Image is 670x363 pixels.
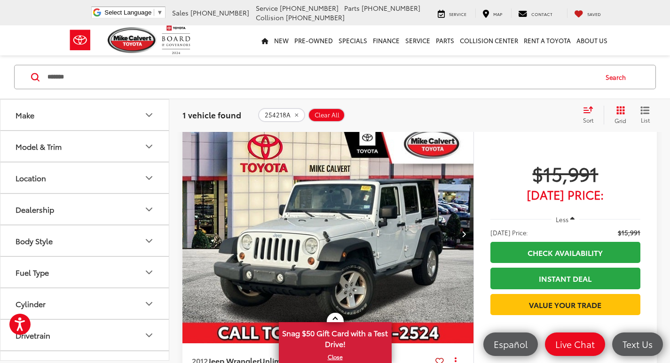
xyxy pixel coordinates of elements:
[108,27,158,53] img: Mike Calvert Toyota
[256,13,284,22] span: Collision
[16,173,46,182] div: Location
[16,268,49,277] div: Fuel Type
[551,338,599,350] span: Live Chat
[521,25,574,55] a: Rent a Toyota
[143,298,155,309] div: Cylinder
[258,108,305,122] button: remove 254218A
[556,215,568,224] span: Less
[280,3,339,13] span: [PHONE_NUMBER]
[567,8,608,18] a: My Saved Vehicles
[182,125,474,343] div: 2012 Jeep Wrangler Unlimited Sport 0
[190,8,249,17] span: [PHONE_NUMBER]
[63,25,98,55] img: Toyota
[490,228,528,237] span: [DATE] Price:
[256,3,278,13] span: Service
[157,9,163,16] span: ▼
[615,116,626,124] span: Grid
[362,3,420,13] span: [PHONE_NUMBER]
[531,11,552,17] span: Contact
[265,111,291,119] span: 254218A
[0,100,170,130] button: MakeMake
[493,11,502,17] span: Map
[143,235,155,247] div: Body Style
[143,204,155,215] div: Dealership
[449,11,466,17] span: Service
[633,106,657,124] button: List View
[16,142,62,151] div: Model & Trim
[286,13,345,22] span: [PHONE_NUMBER]
[16,299,46,308] div: Cylinder
[431,8,473,18] a: Service
[0,288,170,319] button: CylinderCylinder
[16,331,50,340] div: Drivetrain
[578,106,604,124] button: Select sort value
[143,109,155,121] div: Make
[16,110,34,119] div: Make
[182,125,474,344] img: 2012 Jeep Wrangler Unlimited Sport
[511,8,560,18] a: Contact
[433,25,457,55] a: Parts
[104,9,151,16] span: Select Language
[172,8,189,17] span: Sales
[475,8,509,18] a: Map
[16,236,53,245] div: Body Style
[16,205,54,214] div: Dealership
[271,25,292,55] a: New
[618,338,657,350] span: Text Us
[483,332,538,356] a: Español
[336,25,370,55] a: Specials
[597,65,639,89] button: Search
[143,330,155,341] div: Drivetrain
[490,162,640,185] span: $15,991
[490,190,640,199] span: [DATE] Price:
[143,141,155,152] div: Model & Trim
[640,116,650,124] span: List
[552,211,580,228] button: Less
[402,25,433,55] a: Service
[182,109,241,120] span: 1 vehicle found
[574,25,610,55] a: About Us
[280,323,391,352] span: Snag $50 Gift Card with a Test Drive!
[489,338,532,350] span: Español
[0,131,170,162] button: Model & TrimModel & Trim
[143,172,155,184] div: Location
[490,294,640,315] a: Value Your Trade
[587,11,601,17] span: Saved
[143,267,155,278] div: Fuel Type
[292,25,336,55] a: Pre-Owned
[455,217,473,250] button: Next image
[182,125,474,343] a: 2012 Jeep Wrangler Unlimited Sport2012 Jeep Wrangler Unlimited Sport2012 Jeep Wrangler Unlimited ...
[47,66,597,88] input: Search by Make, Model, or Keyword
[344,3,360,13] span: Parts
[457,25,521,55] a: Collision Center
[104,9,163,16] a: Select Language​
[0,225,170,256] button: Body StyleBody Style
[583,116,593,124] span: Sort
[259,25,271,55] a: Home
[0,320,170,350] button: DrivetrainDrivetrain
[0,194,170,224] button: DealershipDealership
[308,108,345,122] button: Clear All
[612,332,663,356] a: Text Us
[490,268,640,289] a: Instant Deal
[315,111,339,119] span: Clear All
[545,332,605,356] a: Live Chat
[604,106,633,124] button: Grid View
[370,25,402,55] a: Finance
[0,257,170,287] button: Fuel TypeFuel Type
[0,162,170,193] button: LocationLocation
[490,242,640,263] a: Check Availability
[618,228,640,237] span: $15,991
